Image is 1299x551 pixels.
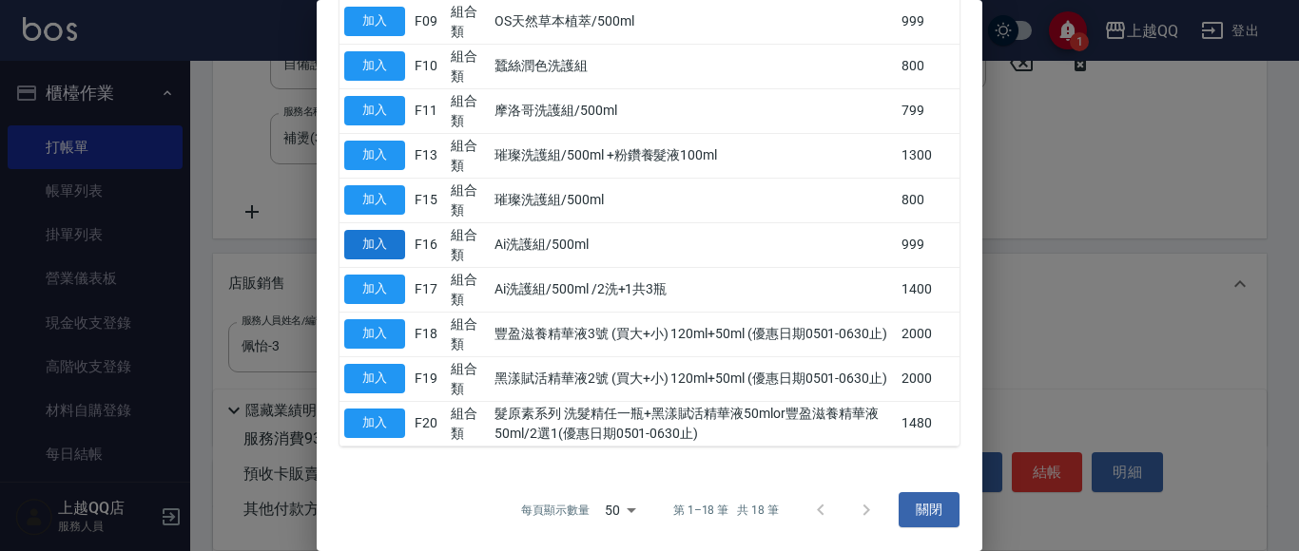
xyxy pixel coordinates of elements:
[410,44,446,88] td: F10
[446,356,490,401] td: 組合類
[446,88,490,133] td: 組合類
[344,275,405,304] button: 加入
[490,133,897,178] td: 璀璨洗護組/500ml +粉鑽養髮液100ml
[410,267,446,312] td: F17
[597,484,643,536] div: 50
[673,502,779,519] p: 第 1–18 筆 共 18 筆
[446,312,490,356] td: 組合類
[410,312,446,356] td: F18
[446,44,490,88] td: 組合類
[410,401,446,446] td: F20
[897,312,960,356] td: 2000
[490,222,897,267] td: Ai洗護組/500ml
[344,141,405,170] button: 加入
[344,96,405,125] button: 加入
[410,88,446,133] td: F11
[897,401,960,446] td: 1480
[490,178,897,222] td: 璀璨洗護組/500ml
[897,356,960,401] td: 2000
[446,267,490,312] td: 組合類
[344,319,405,349] button: 加入
[446,222,490,267] td: 組合類
[344,364,405,393] button: 加入
[897,133,960,178] td: 1300
[897,178,960,222] td: 800
[490,312,897,356] td: 豐盈滋養精華液3號 (買大+小) 120ml+50ml (優惠日期0501-0630止)
[897,267,960,312] td: 1400
[490,356,897,401] td: 黑漾賦活精華液2號 (買大+小) 120ml+50ml (優惠日期0501-0630止)
[344,185,405,215] button: 加入
[410,178,446,222] td: F15
[344,51,405,81] button: 加入
[897,222,960,267] td: 999
[344,7,405,36] button: 加入
[490,267,897,312] td: Ai洗護組/500ml /2洗+1共3瓶
[521,502,590,519] p: 每頁顯示數量
[344,230,405,259] button: 加入
[410,133,446,178] td: F13
[490,44,897,88] td: 蠶絲潤色洗護組
[897,88,960,133] td: 799
[490,88,897,133] td: 摩洛哥洗護組/500ml
[490,401,897,446] td: 髮原素系列 洗髮精任一瓶+黑漾賦活精華液50mlor豐盈滋養精華液50ml/2選1(優惠日期0501-0630止)
[899,492,960,527] button: 關閉
[410,356,446,401] td: F19
[344,408,405,438] button: 加入
[446,133,490,178] td: 組合類
[446,401,490,446] td: 組合類
[897,44,960,88] td: 800
[410,222,446,267] td: F16
[446,178,490,222] td: 組合類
